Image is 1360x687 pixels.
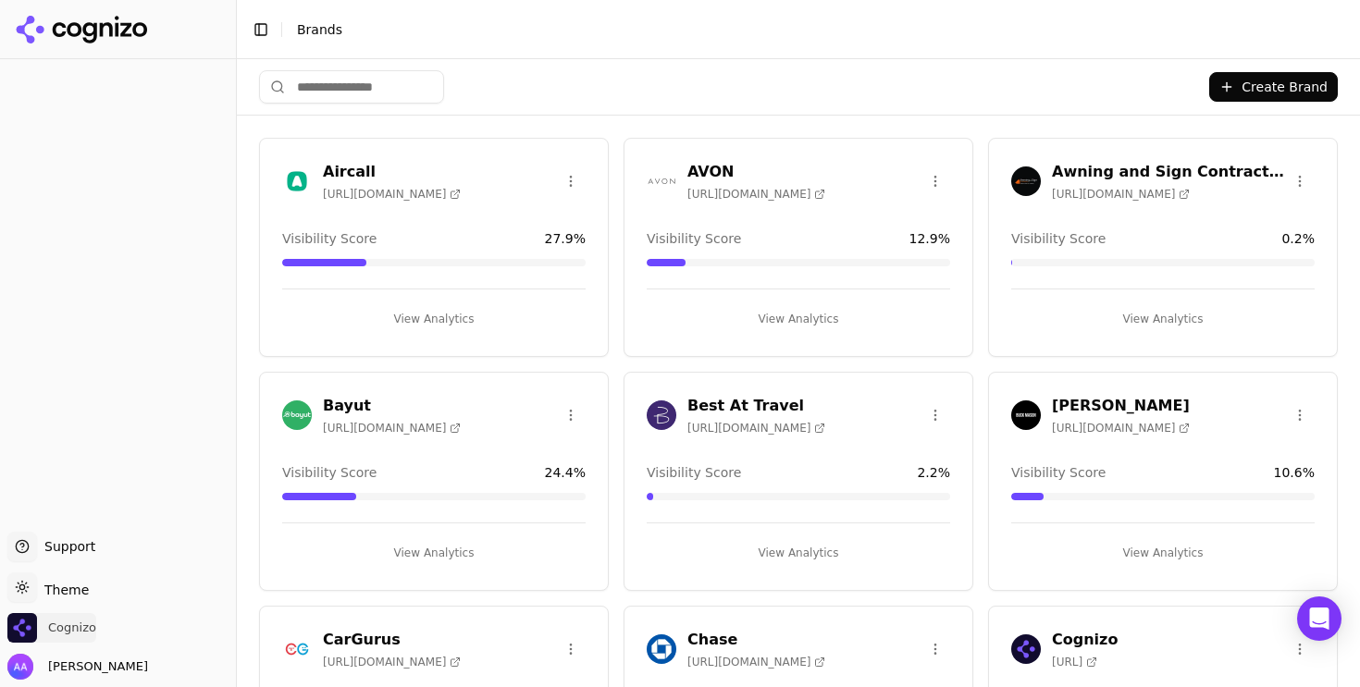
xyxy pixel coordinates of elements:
span: Visibility Score [1011,229,1106,248]
span: Support [37,537,95,556]
img: CarGurus [282,634,312,664]
span: [URL][DOMAIN_NAME] [687,421,825,436]
h3: Chase [687,629,825,651]
img: Best At Travel [647,400,676,430]
span: 12.9 % [909,229,950,248]
span: Cognizo [48,620,96,636]
span: [URL][DOMAIN_NAME] [323,421,461,436]
span: [URL][DOMAIN_NAME] [323,655,461,669]
img: Cognizo [7,613,37,643]
span: Theme [37,583,89,597]
h3: [PERSON_NAME] [1052,395,1190,417]
img: Bayut [282,400,312,430]
span: 24.4 % [545,463,586,482]
img: Cognizo [1011,634,1041,664]
span: [URL][DOMAIN_NAME] [323,187,461,202]
img: Aircall [282,166,312,196]
img: AVON [647,166,676,196]
button: View Analytics [1011,304,1315,334]
button: View Analytics [282,304,586,334]
h3: Best At Travel [687,395,825,417]
button: Create Brand [1209,72,1338,102]
span: [URL][DOMAIN_NAME] [687,655,825,669]
span: 10.6 % [1274,463,1315,482]
button: Open organization switcher [7,613,96,643]
span: Visibility Score [282,229,377,248]
span: 0.2 % [1281,229,1315,248]
div: Open Intercom Messenger [1297,596,1341,641]
h3: Cognizo [1052,629,1118,651]
span: Visibility Score [647,229,741,248]
span: [URL][DOMAIN_NAME] [687,187,825,202]
span: Visibility Score [282,463,377,482]
h3: Aircall [323,161,461,183]
span: [URL][DOMAIN_NAME] [1052,421,1190,436]
img: Awning and Sign Contractors [1011,166,1041,196]
h3: AVON [687,161,825,183]
img: Alp Aysan [7,654,33,680]
span: Brands [297,22,342,37]
span: Visibility Score [647,463,741,482]
h3: Bayut [323,395,461,417]
h3: CarGurus [323,629,461,651]
span: 27.9 % [545,229,586,248]
button: View Analytics [647,304,950,334]
span: [PERSON_NAME] [41,658,148,675]
span: [URL][DOMAIN_NAME] [1052,187,1190,202]
nav: breadcrumb [297,20,1308,39]
button: View Analytics [282,538,586,568]
img: Buck Mason [1011,400,1041,430]
span: Visibility Score [1011,463,1106,482]
img: Chase [647,634,676,664]
button: View Analytics [1011,538,1315,568]
button: View Analytics [647,538,950,568]
span: 2.2 % [917,463,950,482]
h3: Awning and Sign Contractors [1052,161,1285,183]
span: [URL] [1052,655,1097,669]
button: Open user button [7,654,148,680]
